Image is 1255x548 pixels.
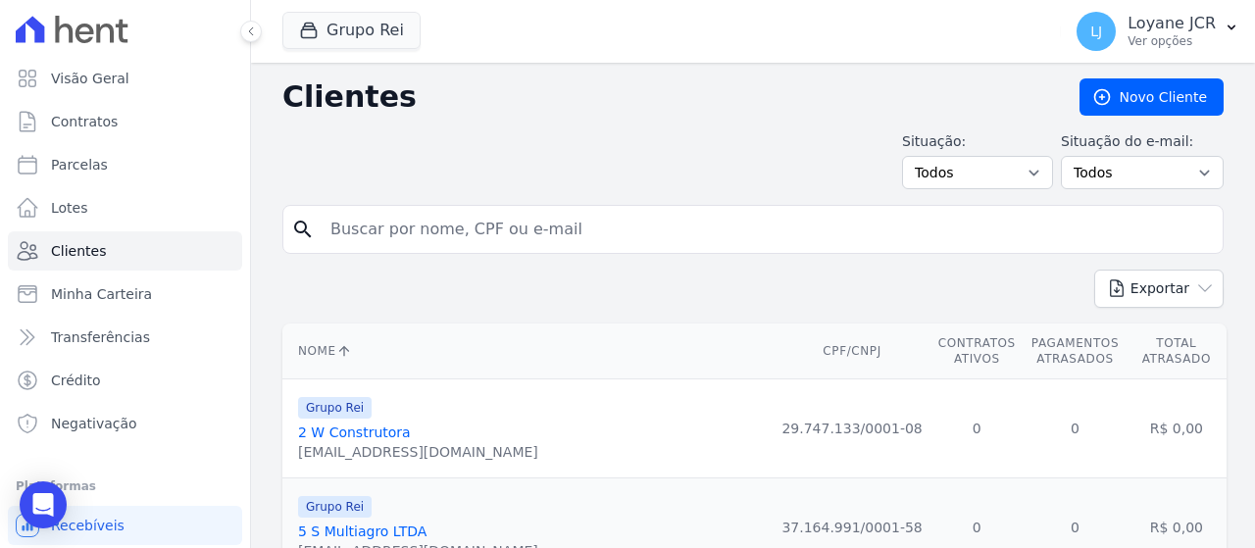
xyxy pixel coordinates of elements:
[1024,324,1127,379] th: Pagamentos Atrasados
[774,379,929,478] td: 29.747.133/0001-08
[8,361,242,400] a: Crédito
[51,155,108,174] span: Parcelas
[51,198,88,218] span: Lotes
[930,379,1024,478] td: 0
[51,371,101,390] span: Crédito
[282,12,421,49] button: Grupo Rei
[8,188,242,227] a: Lotes
[51,327,150,347] span: Transferências
[298,424,411,440] a: 2 W Construtora
[8,318,242,357] a: Transferências
[8,145,242,184] a: Parcelas
[902,131,1053,152] label: Situação:
[8,404,242,443] a: Negativação
[1128,14,1216,33] p: Loyane JCR
[51,284,152,304] span: Minha Carteira
[1061,4,1255,59] button: LJ Loyane JCR Ver opções
[8,274,242,314] a: Minha Carteira
[1090,25,1102,38] span: LJ
[16,474,234,498] div: Plataformas
[1079,78,1224,116] a: Novo Cliente
[51,516,125,535] span: Recebíveis
[1127,379,1226,478] td: R$ 0,00
[8,506,242,545] a: Recebíveis
[298,496,372,518] span: Grupo Rei
[298,397,372,419] span: Grupo Rei
[291,218,315,241] i: search
[1127,324,1226,379] th: Total Atrasado
[8,231,242,271] a: Clientes
[51,69,129,88] span: Visão Geral
[930,324,1024,379] th: Contratos Ativos
[1061,131,1224,152] label: Situação do e-mail:
[8,102,242,141] a: Contratos
[298,523,427,539] a: 5 S Multiagro LTDA
[51,112,118,131] span: Contratos
[774,324,929,379] th: CPF/CNPJ
[282,79,1048,115] h2: Clientes
[298,442,538,462] div: [EMAIL_ADDRESS][DOMAIN_NAME]
[51,414,137,433] span: Negativação
[20,481,67,528] div: Open Intercom Messenger
[319,210,1215,249] input: Buscar por nome, CPF ou e-mail
[51,241,106,261] span: Clientes
[1094,270,1224,308] button: Exportar
[1128,33,1216,49] p: Ver opções
[1024,379,1127,478] td: 0
[282,324,774,379] th: Nome
[8,59,242,98] a: Visão Geral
